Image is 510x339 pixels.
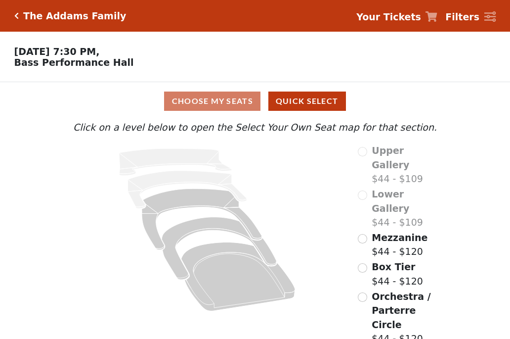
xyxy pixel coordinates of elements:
[23,10,126,22] h5: The Addams Family
[372,261,415,272] span: Box Tier
[372,145,409,170] span: Upper Gallery
[372,231,427,259] label: $44 - $120
[14,12,19,19] a: Click here to go back to filters
[71,120,439,135] p: Click on a level below to open the Select Your Own Seat map for that section.
[372,144,439,186] label: $44 - $109
[119,148,232,176] path: Upper Gallery - Seats Available: 0
[181,242,296,311] path: Orchestra / Parterre Circle - Seats Available: 227
[445,10,496,24] a: Filters
[356,10,437,24] a: Your Tickets
[372,189,409,214] span: Lower Gallery
[372,291,430,330] span: Orchestra / Parterre Circle
[372,187,439,230] label: $44 - $109
[372,260,423,288] label: $44 - $120
[128,171,247,208] path: Lower Gallery - Seats Available: 0
[372,232,427,243] span: Mezzanine
[356,11,421,22] strong: Your Tickets
[445,11,479,22] strong: Filters
[268,92,346,111] button: Quick Select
